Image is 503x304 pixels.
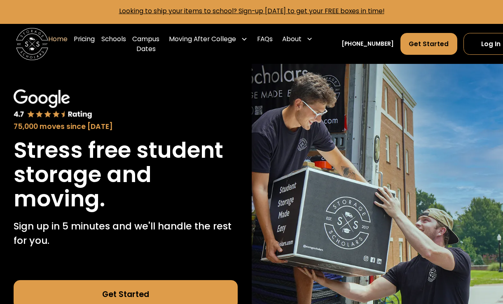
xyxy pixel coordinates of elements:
a: Home [48,28,68,60]
div: 75,000 moves since [DATE] [14,121,238,132]
a: FAQs [257,28,273,60]
a: Pricing [74,28,95,60]
p: Sign up in 5 minutes and we'll handle the rest for you. [14,219,238,248]
div: Moving After College [166,28,251,50]
a: Campus Dates [132,28,159,60]
a: home [16,28,48,60]
h1: Stress free student storage and moving. [14,138,238,211]
a: Looking to ship your items to school? Sign-up [DATE] to get your FREE boxes in time! [119,7,384,15]
a: Get Started [400,33,457,55]
div: About [282,34,302,44]
img: Storage Scholars main logo [16,28,48,60]
img: Google 4.7 star rating [14,89,92,119]
div: About [279,28,316,50]
a: [PHONE_NUMBER] [342,40,394,48]
a: Schools [101,28,126,60]
div: Moving After College [169,34,236,44]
